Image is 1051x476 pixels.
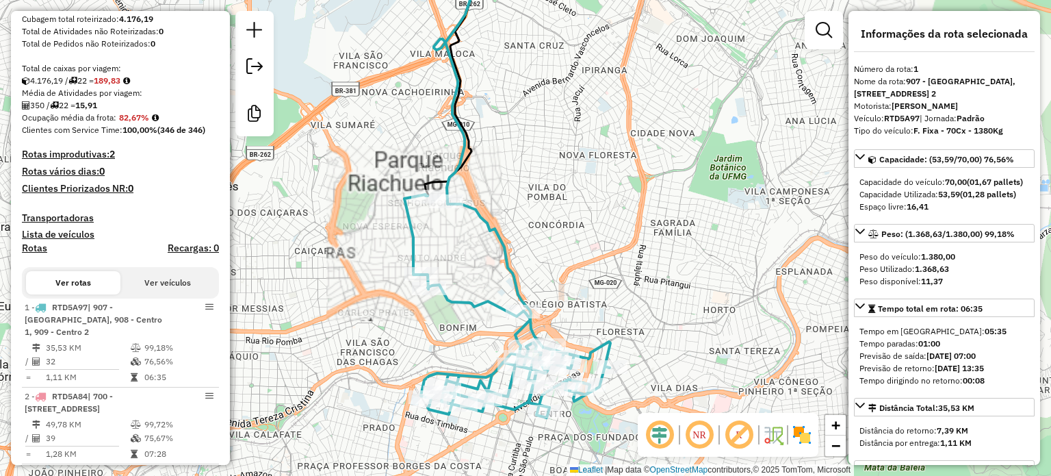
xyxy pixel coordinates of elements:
td: 1,28 KM [45,447,130,461]
strong: 16,41 [907,201,929,212]
div: Previsão de retorno: [859,362,1029,375]
div: Capacidade do veículo: [859,176,1029,188]
div: 4.176,19 / 22 = [22,75,219,87]
span: Ocupação média da frota: [22,112,116,123]
div: Total de caixas por viagem: [22,62,219,75]
div: Número da rota: [854,63,1035,75]
a: Leaflet [570,465,603,475]
td: = [25,447,31,461]
div: Capacidade: (53,59/70,00) 76,56% [854,171,1035,218]
i: % de utilização da cubagem [131,434,141,442]
strong: 70,00 [945,177,967,187]
i: Tempo total em rota [131,373,138,381]
strong: 100,00% [122,125,157,135]
a: Criar modelo [241,100,268,131]
div: 350 / 22 = [22,99,219,112]
div: Tempo dirigindo no retorno: [859,375,1029,387]
strong: 11,37 [921,276,943,286]
div: Média de Atividades por viagem: [22,87,219,99]
td: = [25,371,31,384]
span: − [831,437,840,454]
img: Fluxo de ruas [762,424,784,446]
strong: 1.368,63 [915,264,949,274]
div: Veículo: [854,112,1035,125]
td: 39 [45,431,130,445]
button: Ver veículos [120,271,215,295]
div: Cubagem total roteirizado: [22,13,219,25]
strong: 1.380,00 [921,251,955,262]
div: Peso: (1.368,63/1.380,00) 99,18% [854,245,1035,293]
span: | [605,465,607,475]
span: 1 - [25,302,162,337]
i: Tempo total em rota [131,450,138,458]
div: Espaço livre: [859,201,1029,213]
strong: 0 [99,165,105,177]
div: Distância Total:35,53 KM [854,419,1035,455]
div: Peso disponível: [859,275,1029,288]
h4: Rotas vários dias: [22,166,219,177]
i: Cubagem total roteirizado [22,77,30,85]
h4: Rotas [22,242,47,254]
strong: [PERSON_NAME] [892,101,958,111]
div: Map data © contributors,© 2025 TomTom, Microsoft [567,464,854,476]
div: Previsão de saída: [859,350,1029,362]
strong: 05:35 [985,326,1007,336]
img: Exibir/Ocultar setores [791,424,813,446]
button: Ver rotas [26,271,120,295]
i: Total de Atividades [32,434,40,442]
em: Opções [205,392,213,400]
strong: (346 de 346) [157,125,205,135]
div: Tempo paradas: [859,338,1029,350]
div: Tempo em [GEOGRAPHIC_DATA]: [859,325,1029,338]
a: Exibir filtros [810,16,838,44]
strong: [DATE] 07:00 [926,351,976,361]
i: Meta Caixas/viagem: 465,72 Diferença: -275,89 [123,77,130,85]
span: Ocultar NR [683,418,716,451]
a: OpenStreetMap [650,465,708,475]
a: Zoom in [825,415,846,436]
td: 75,67% [144,431,213,445]
h4: Transportadoras [22,212,219,224]
strong: 1 [913,64,918,74]
strong: 1,11 KM [940,438,972,448]
strong: 189,83 [94,75,120,86]
strong: F. Fixa - 70Cx - 1380Kg [913,125,1003,136]
a: Exportar sessão [241,53,268,84]
strong: 53,59 [938,189,960,199]
a: Capacidade: (53,59/70,00) 76,56% [854,149,1035,168]
span: Ocultar deslocamento [643,418,676,451]
strong: 4.176,19 [119,14,153,24]
h4: Lista de veículos [22,229,219,240]
h4: Informações da rota selecionada [854,27,1035,40]
strong: 2 [109,148,115,160]
div: Nome da rota: [854,75,1035,100]
td: 06:35 [144,371,213,384]
span: | Jornada: [920,113,985,123]
h4: Recargas: 0 [168,242,219,254]
strong: 82,67% [119,112,149,123]
td: / [25,355,31,368]
strong: 00:08 [963,375,985,386]
div: Capacidade Utilizada: [859,188,1029,201]
span: Tempo total em rota: 06:35 [878,303,983,314]
div: Motorista: [854,100,1035,112]
a: Tempo total em rota: 06:35 [854,299,1035,317]
i: Total de Atividades [32,358,40,366]
span: 2 - [25,391,113,414]
td: / [25,431,31,445]
a: Nova sessão e pesquisa [241,16,268,47]
td: 07:28 [144,447,213,461]
strong: 0 [159,26,164,36]
strong: 907 - [GEOGRAPHIC_DATA], [STREET_ADDRESS] 2 [854,76,1015,99]
strong: [DATE] 13:35 [935,363,984,373]
td: 35,53 KM [45,341,130,355]
a: Peso: (1.368,63/1.380,00) 99,18% [854,224,1035,242]
span: Clientes com Service Time: [22,125,122,135]
div: Total de Pedidos não Roteirizados: [22,38,219,50]
td: 76,56% [144,355,213,368]
td: 32 [45,355,130,368]
strong: 15,91 [75,100,97,110]
span: RTD5A84 [52,391,88,401]
strong: (01,28 pallets) [960,189,1016,199]
td: 99,72% [144,418,213,431]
